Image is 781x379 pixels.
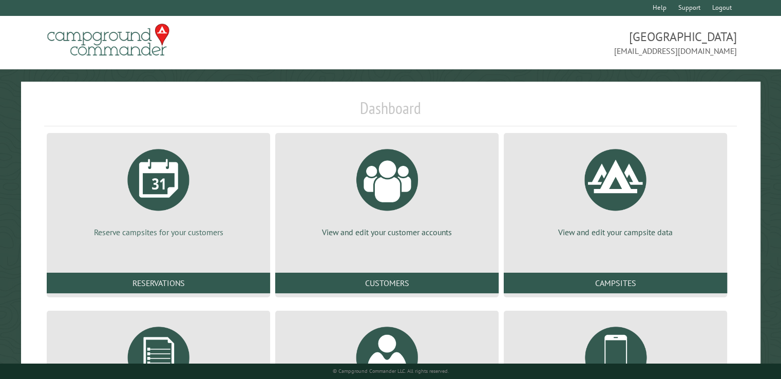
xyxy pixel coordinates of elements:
[59,226,258,238] p: Reserve campsites for your customers
[516,141,715,238] a: View and edit your campsite data
[275,273,499,293] a: Customers
[504,273,727,293] a: Campsites
[288,226,486,238] p: View and edit your customer accounts
[333,368,449,374] small: © Campground Commander LLC. All rights reserved.
[44,98,737,126] h1: Dashboard
[59,141,258,238] a: Reserve campsites for your customers
[44,20,173,60] img: Campground Commander
[288,141,486,238] a: View and edit your customer accounts
[391,28,737,57] span: [GEOGRAPHIC_DATA] [EMAIL_ADDRESS][DOMAIN_NAME]
[516,226,715,238] p: View and edit your campsite data
[47,273,270,293] a: Reservations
